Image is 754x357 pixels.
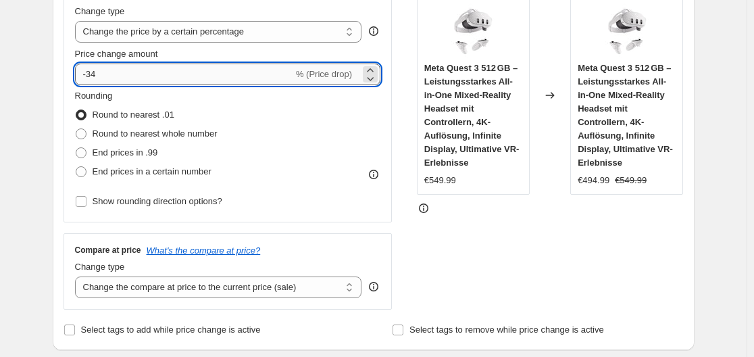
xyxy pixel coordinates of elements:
[578,63,673,168] span: Meta Quest 3 512 GB – Leistungsstarkes All-in-One Mixed-Reality Headset mit Controllern, 4K-Auflö...
[296,69,352,79] span: % (Price drop)
[93,166,211,176] span: End prices in a certain number
[93,196,222,206] span: Show rounding direction options?
[75,64,293,85] input: -15
[75,49,158,59] span: Price change amount
[424,63,520,168] span: Meta Quest 3 512 GB – Leistungsstarkes All-in-One Mixed-Reality Headset mit Controllern, 4K-Auflö...
[93,147,158,158] span: End prices in .99
[75,262,125,272] span: Change type
[446,3,500,57] img: 61MlZdMtaJL_80x.jpg
[81,325,261,335] span: Select tags to add while price change is active
[578,174,609,187] div: €494.99
[367,280,380,293] div: help
[75,245,141,256] h3: Compare at price
[93,128,218,139] span: Round to nearest whole number
[75,6,125,16] span: Change type
[409,325,604,335] span: Select tags to remove while price change is active
[147,245,261,256] button: What's the compare at price?
[600,3,654,57] img: 61MlZdMtaJL_80x.jpg
[93,110,174,120] span: Round to nearest .01
[75,91,113,101] span: Rounding
[367,24,380,38] div: help
[424,174,456,187] div: €549.99
[615,174,647,187] strike: €549.99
